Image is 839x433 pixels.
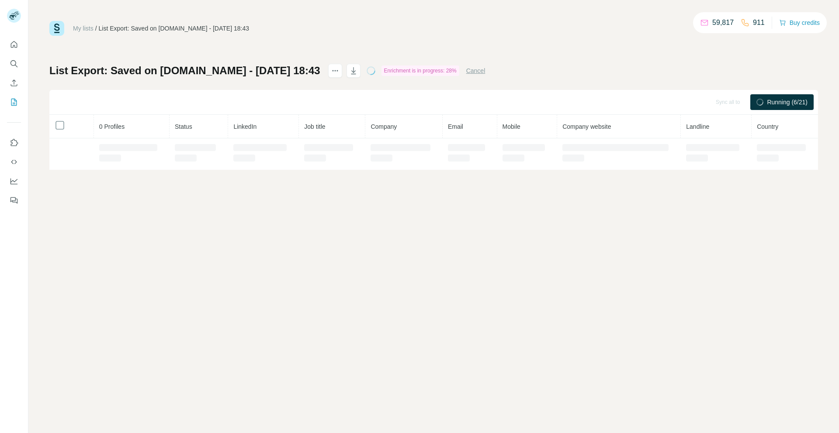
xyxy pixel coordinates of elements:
[49,21,64,36] img: Surfe Logo
[686,123,709,130] span: Landline
[448,123,463,130] span: Email
[7,192,21,208] button: Feedback
[328,64,342,78] button: actions
[304,123,325,130] span: Job title
[767,98,808,107] span: Running (6/21)
[175,123,192,130] span: Status
[7,75,21,91] button: Enrich CSV
[7,154,21,170] button: Use Surfe API
[99,24,249,33] div: List Export: Saved on [DOMAIN_NAME] - [DATE] 18:43
[7,56,21,72] button: Search
[7,94,21,110] button: My lists
[779,17,820,29] button: Buy credits
[233,123,257,130] span: LinkedIn
[562,123,611,130] span: Company website
[757,123,778,130] span: Country
[753,17,765,28] p: 911
[7,37,21,52] button: Quick start
[503,123,520,130] span: Mobile
[7,135,21,151] button: Use Surfe on LinkedIn
[371,123,397,130] span: Company
[466,66,485,75] button: Cancel
[73,25,94,32] a: My lists
[712,17,734,28] p: 59,817
[95,24,97,33] li: /
[7,173,21,189] button: Dashboard
[99,123,125,130] span: 0 Profiles
[49,64,320,78] h1: List Export: Saved on [DOMAIN_NAME] - [DATE] 18:43
[381,65,459,76] div: Enrichment is in progress: 28%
